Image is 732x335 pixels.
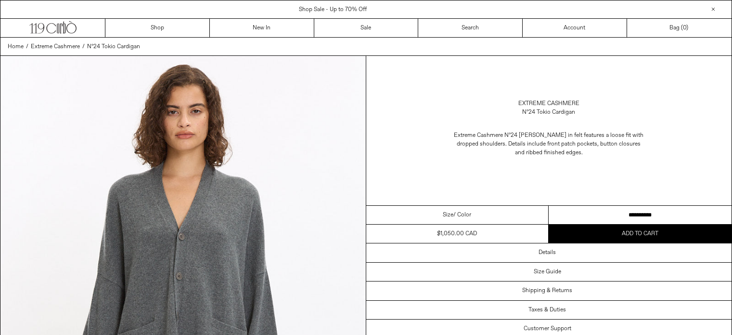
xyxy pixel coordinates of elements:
[534,268,561,275] h3: Size Guide
[522,287,572,294] h3: Shipping & Returns
[87,42,140,51] a: Nº24 Tokio Cardigan
[683,24,688,32] span: )
[523,19,627,37] a: Account
[210,19,314,37] a: New In
[299,6,367,13] a: Shop Sale - Up to 70% Off
[683,24,686,32] span: 0
[31,43,80,51] span: Extreme Cashmere
[437,229,477,238] div: $1,050.00 CAD
[314,19,419,37] a: Sale
[539,249,556,256] h3: Details
[453,211,471,219] span: / Color
[26,42,28,51] span: /
[443,211,453,219] span: Size
[87,43,140,51] span: Nº24 Tokio Cardigan
[549,225,732,243] button: Add to cart
[8,42,24,51] a: Home
[622,230,658,238] span: Add to cart
[418,19,523,37] a: Search
[31,42,80,51] a: Extreme Cashmere
[524,325,571,332] h3: Customer Support
[452,126,645,162] p: Extreme Cashmere Nº24 [PERSON_NAME] in felt features a loose fit with dropped shoulders. Details ...
[518,99,579,108] a: Extreme Cashmere
[8,43,24,51] span: Home
[82,42,85,51] span: /
[105,19,210,37] a: Shop
[528,307,566,313] h3: Taxes & Duties
[627,19,732,37] a: Bag ()
[522,108,575,117] div: Nº24 Tokio Cardigan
